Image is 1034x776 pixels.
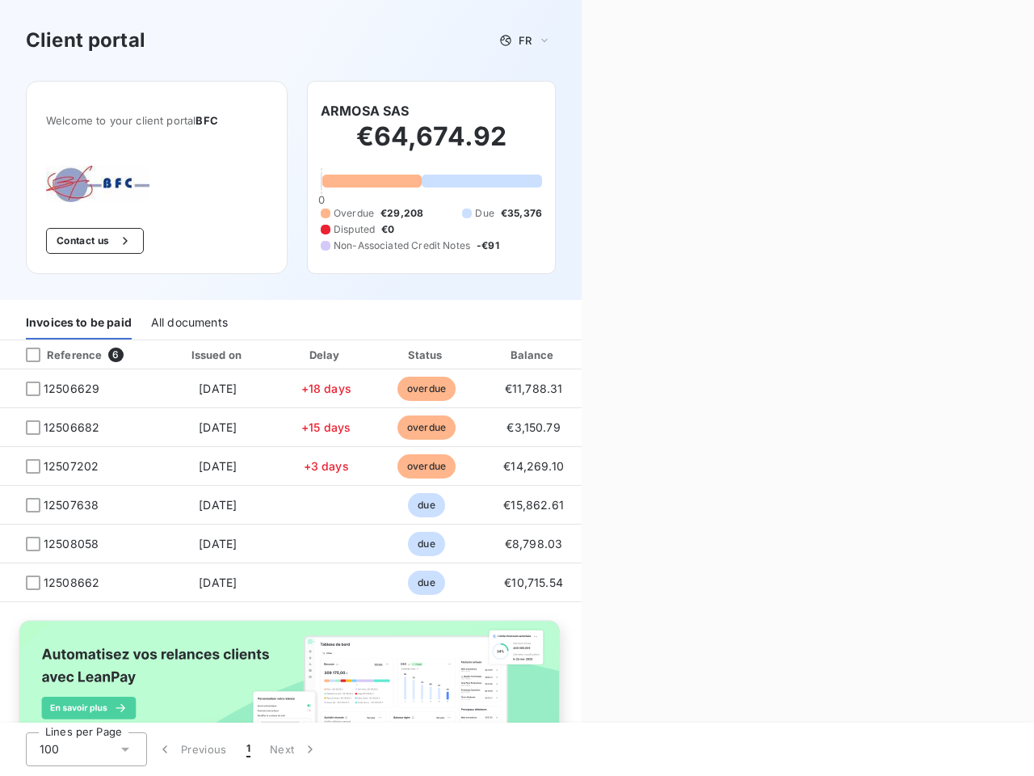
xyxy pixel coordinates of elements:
[481,347,586,363] div: Balance
[195,114,217,127] span: BFC
[504,576,563,589] span: €10,715.54
[199,537,237,550] span: [DATE]
[380,206,423,221] span: €29,208
[408,532,444,556] span: due
[46,166,149,202] img: Company logo
[381,222,394,237] span: €0
[199,459,237,473] span: [DATE]
[318,193,325,206] span: 0
[26,26,145,55] h3: Client portal
[321,120,542,169] h2: €64,674.92
[397,377,456,401] span: overdue
[237,732,260,766] button: 1
[44,420,99,436] span: 12506682
[13,348,102,362] div: Reference
[44,458,99,474] span: 12507202
[334,206,374,221] span: Overdue
[151,306,228,339] div: All documents
[301,420,351,434] span: +15 days
[505,537,562,550] span: €8,798.03
[280,347,372,363] div: Delay
[379,347,475,363] div: Status
[505,382,563,395] span: €11,788.31
[246,741,250,757] span: 1
[199,576,237,589] span: [DATE]
[503,459,564,473] span: €14,269.10
[321,101,410,120] h6: ARMOSA SAS
[506,420,560,434] span: €3,150.79
[408,493,444,517] span: due
[44,497,99,513] span: 12507638
[397,415,456,440] span: overdue
[108,348,123,362] span: 6
[334,238,470,253] span: Non-Associated Credit Notes
[501,206,542,221] span: €35,376
[44,575,99,591] span: 12508662
[26,306,132,339] div: Invoices to be paid
[519,34,532,47] span: FR
[397,454,456,479] span: overdue
[44,381,99,397] span: 12506629
[304,459,349,473] span: +3 days
[40,741,59,757] span: 100
[334,222,375,237] span: Disputed
[46,114,267,127] span: Welcome to your client portal
[503,498,564,512] span: €15,862.61
[199,498,237,512] span: [DATE]
[44,536,99,552] span: 12508058
[260,732,328,766] button: Next
[199,420,237,434] span: [DATE]
[199,382,237,395] span: [DATE]
[477,238,499,253] span: -€91
[147,732,237,766] button: Previous
[408,571,444,595] span: due
[475,206,494,221] span: Due
[162,347,274,363] div: Issued on
[301,382,351,395] span: +18 days
[46,228,144,254] button: Contact us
